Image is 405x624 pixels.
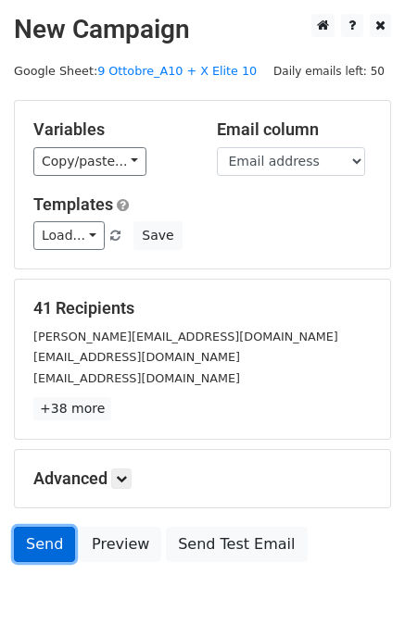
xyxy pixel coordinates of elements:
a: Send Test Email [166,527,307,562]
small: Google Sheet: [14,64,257,78]
small: [PERSON_NAME][EMAIL_ADDRESS][DOMAIN_NAME] [33,330,338,343]
h5: Advanced [33,468,372,489]
small: [EMAIL_ADDRESS][DOMAIN_NAME] [33,350,240,364]
a: Templates [33,194,113,214]
a: Send [14,527,75,562]
a: Load... [33,221,105,250]
h2: New Campaign [14,14,391,45]
a: 9 Ottobre_A10 + X Elite 10 [97,64,257,78]
div: Widget chat [312,535,405,624]
h5: Variables [33,119,189,140]
button: Save [133,221,182,250]
small: [EMAIL_ADDRESS][DOMAIN_NAME] [33,371,240,385]
a: +38 more [33,397,111,420]
span: Daily emails left: 50 [267,61,391,81]
h5: 41 Recipients [33,298,372,318]
a: Preview [80,527,161,562]
iframe: Chat Widget [312,535,405,624]
a: Daily emails left: 50 [267,64,391,78]
h5: Email column [217,119,373,140]
a: Copy/paste... [33,147,146,176]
